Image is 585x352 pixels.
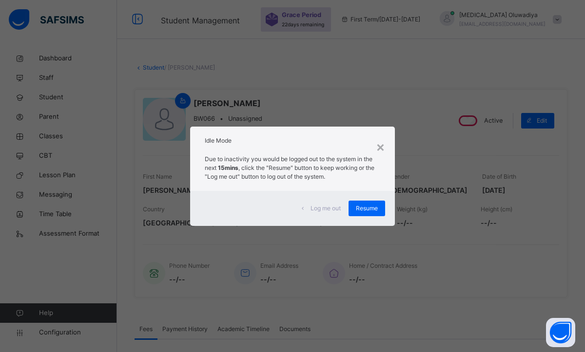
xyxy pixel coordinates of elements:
h2: Idle Mode [205,136,380,145]
p: Due to inactivity you would be logged out to the system in the next , click the "Resume" button t... [205,155,380,181]
div: × [376,136,385,157]
span: Log me out [311,204,341,213]
button: Open asap [546,318,575,347]
span: Resume [356,204,378,213]
strong: 15mins [218,164,238,171]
